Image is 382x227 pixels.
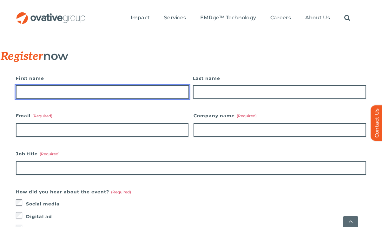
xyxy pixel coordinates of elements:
span: (Required) [111,190,131,194]
legend: How did you hear about the event? [16,187,131,196]
a: Search [344,15,350,22]
span: EMRge™ Technology [200,15,256,21]
h3: now [1,49,350,63]
span: (Required) [40,152,60,156]
a: OG_Full_horizontal_RGB [16,11,86,17]
span: (Required) [32,113,52,118]
label: First name [16,74,189,83]
a: Careers [270,15,291,22]
span: Careers [270,15,291,21]
nav: Menu [131,8,350,28]
a: Services [164,15,186,22]
a: EMRge™ Technology [200,15,256,22]
span: Register [1,49,43,63]
label: Digital ad [26,212,366,221]
label: Email [16,111,188,120]
label: Last name [193,74,366,83]
label: Job title [16,149,366,158]
a: Impact [131,15,150,22]
span: Impact [131,15,150,21]
span: (Required) [237,113,257,118]
span: About Us [305,15,330,21]
label: Company name [194,111,366,120]
span: Services [164,15,186,21]
label: Social media [26,199,366,208]
a: About Us [305,15,330,22]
